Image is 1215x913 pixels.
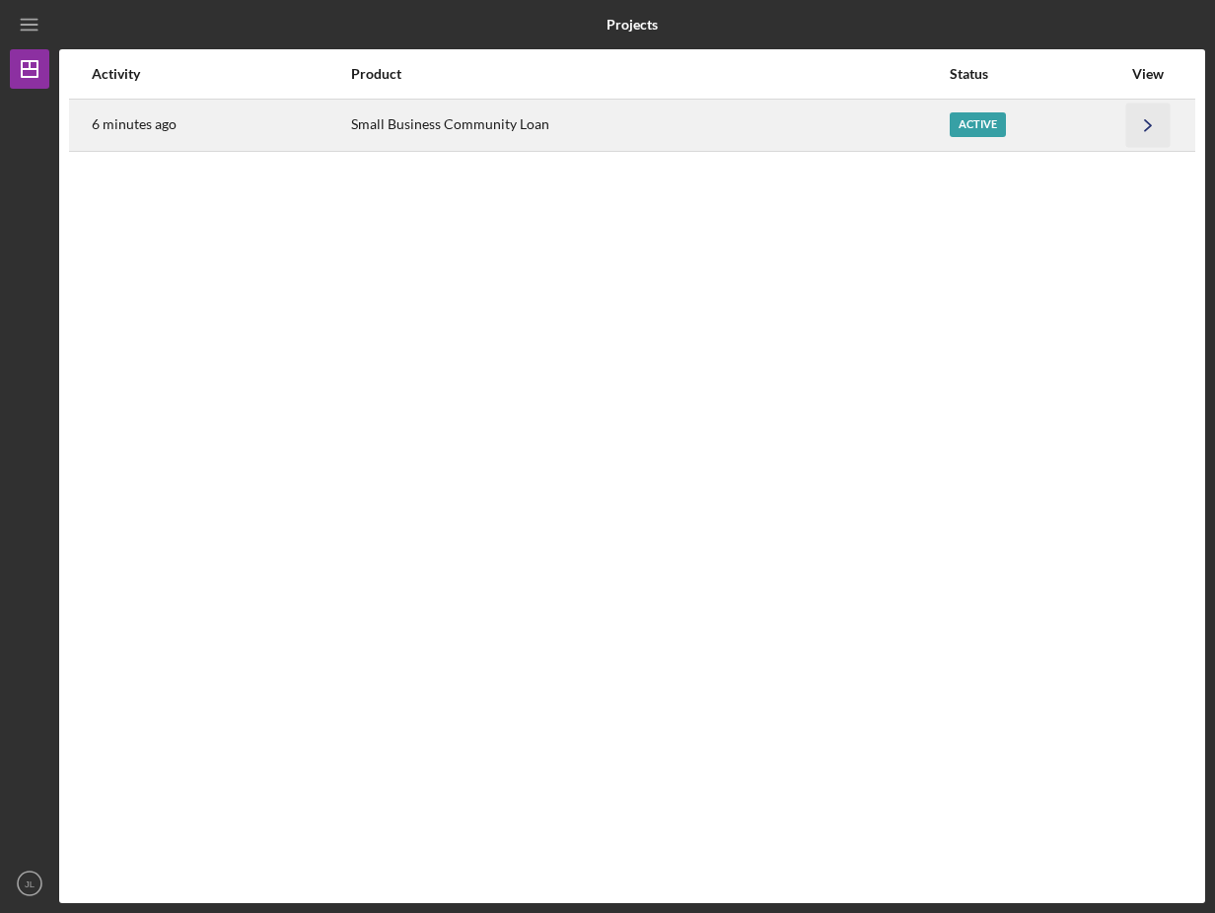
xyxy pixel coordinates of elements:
[351,66,948,82] div: Product
[950,112,1006,137] div: Active
[950,66,1121,82] div: Status
[25,878,36,889] text: JL
[92,66,349,82] div: Activity
[92,116,177,132] time: 2025-08-25 15:14
[10,864,49,903] button: JL
[1123,66,1173,82] div: View
[607,17,658,33] b: Projects
[351,101,948,150] div: Small Business Community Loan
